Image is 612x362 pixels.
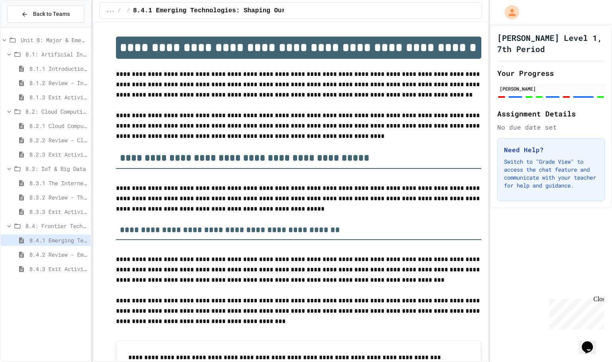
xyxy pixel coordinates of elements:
[106,8,115,14] span: ...
[133,6,343,15] span: 8.4.1 Emerging Technologies: Shaping Our Digital Future
[579,330,604,354] iframe: chat widget
[29,179,87,187] span: 8.3.1 The Internet of Things and Big Data: Our Connected Digital World
[25,165,87,173] span: 8.3: IoT & Big Data
[21,36,87,44] span: Unit 8: Major & Emerging Technologies
[25,107,87,116] span: 8.2: Cloud Computing
[29,150,87,159] span: 8.2.3 Exit Activity - Cloud Service Detective
[504,145,598,155] h3: Need Help?
[29,236,87,244] span: 8.4.1 Emerging Technologies: Shaping Our Digital Future
[500,85,602,92] div: [PERSON_NAME]
[29,265,87,273] span: 8.4.3 Exit Activity - Future Tech Challenge
[118,8,121,14] span: /
[497,122,605,132] div: No due date set
[29,136,87,144] span: 8.2.2 Review - Cloud Computing
[504,158,598,190] p: Switch to "Grade View" to access the chat feature and communicate with your teacher for help and ...
[497,32,605,54] h1: [PERSON_NAME] Level 1, 7th Period
[546,296,604,329] iframe: chat widget
[29,79,87,87] span: 8.1.2 Review - Introduction to Artificial Intelligence
[7,6,84,23] button: Back to Teams
[29,93,87,101] span: 8.1.3 Exit Activity - AI Detective
[497,108,605,119] h2: Assignment Details
[127,8,130,14] span: /
[33,10,70,18] span: Back to Teams
[497,68,605,79] h2: Your Progress
[29,193,87,201] span: 8.3.2 Review - The Internet of Things and Big Data
[25,50,87,58] span: 8.1: Artificial Intelligence Basics
[29,64,87,73] span: 8.1.1 Introduction to Artificial Intelligence
[29,250,87,259] span: 8.4.2 Review - Emerging Technologies: Shaping Our Digital Future
[29,207,87,216] span: 8.3.3 Exit Activity - IoT Data Detective Challenge
[29,122,87,130] span: 8.2.1 Cloud Computing: Transforming the Digital World
[3,3,55,50] div: Chat with us now!Close
[496,3,521,21] div: My Account
[25,222,87,230] span: 8.4: Frontier Tech Spotlight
